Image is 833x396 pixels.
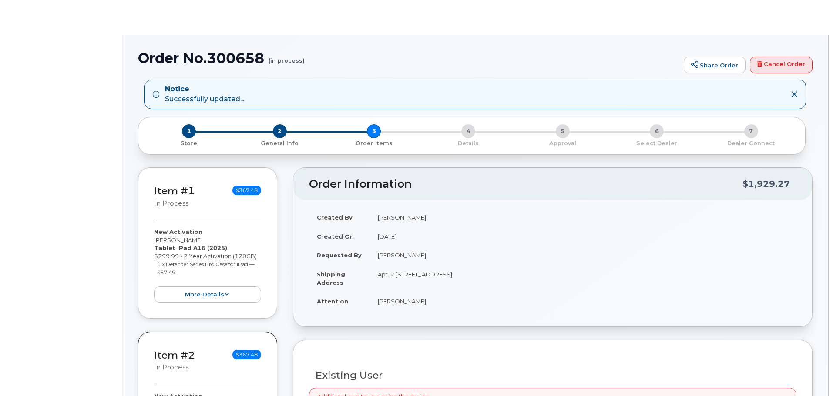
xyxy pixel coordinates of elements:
[232,186,261,195] span: $367.48
[684,57,746,74] a: Share Order
[750,57,813,74] a: Cancel Order
[317,233,354,240] strong: Created On
[742,176,790,192] div: $1,929.27
[154,244,227,251] strong: Tablet iPad A16 (2025)
[273,124,287,138] span: 2
[370,246,796,265] td: [PERSON_NAME]
[317,252,362,259] strong: Requested By
[317,298,348,305] strong: Attention
[138,50,679,66] h1: Order No.300658
[149,140,229,147] p: Store
[232,350,261,359] span: $367.48
[154,363,188,371] small: in process
[269,50,305,64] small: (in process)
[370,265,796,292] td: Apt. 2 [STREET_ADDRESS]
[317,214,353,221] strong: Created By
[236,140,324,147] p: General Info
[309,178,742,190] h2: Order Information
[165,84,244,104] div: Successfully updated...
[233,138,327,147] a: 2 General Info
[370,227,796,246] td: [DATE]
[370,208,796,227] td: [PERSON_NAME]
[154,349,195,361] a: Item #2
[157,261,255,276] small: 1 x Defender Series Pro Case for iPad — $67.49
[154,185,195,197] a: Item #1
[154,228,261,303] div: [PERSON_NAME] $299.99 - 2 Year Activation (128GB)
[154,228,202,235] strong: New Activation
[154,286,261,303] button: more details
[154,200,188,207] small: in process
[165,84,244,94] strong: Notice
[316,370,790,381] h3: Existing User
[370,292,796,311] td: [PERSON_NAME]
[317,271,345,286] strong: Shipping Address
[182,124,196,138] span: 1
[145,138,233,147] a: 1 Store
